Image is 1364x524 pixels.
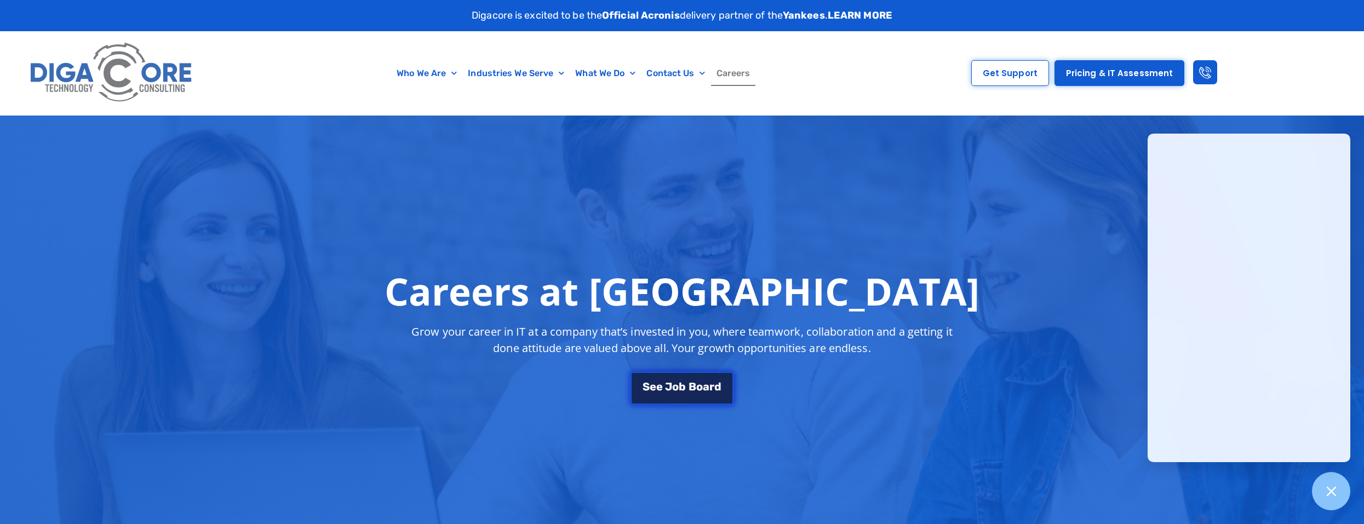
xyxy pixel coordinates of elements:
span: S [643,381,650,392]
h1: Careers at [GEOGRAPHIC_DATA] [385,269,980,313]
span: r [709,381,714,392]
strong: Official Acronis [602,9,680,21]
span: Pricing & IT Assessment [1066,69,1173,77]
span: e [656,381,663,392]
a: Get Support [971,60,1049,86]
a: Industries We Serve [462,61,570,86]
a: Pricing & IT Assessment [1054,60,1184,86]
span: a [703,381,709,392]
span: o [672,381,679,392]
span: d [714,381,721,392]
a: Careers [711,61,756,86]
a: Contact Us [641,61,710,86]
a: LEARN MORE [828,9,892,21]
img: Digacore logo 1 [26,37,198,110]
iframe: Chatgenie Messenger [1148,134,1350,462]
span: e [650,381,656,392]
a: Who We Are [391,61,462,86]
span: o [696,381,703,392]
span: b [679,381,686,392]
p: Digacore is excited to be the delivery partner of the . [472,8,892,23]
a: See Job Board [631,372,733,405]
a: What We Do [570,61,641,86]
strong: Yankees [783,9,825,21]
span: B [689,381,696,392]
span: J [665,381,672,392]
p: Grow your career in IT at a company that’s invested in you, where teamwork, collaboration and a g... [402,324,962,356]
span: Get Support [983,69,1038,77]
nav: Menu [263,61,884,86]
